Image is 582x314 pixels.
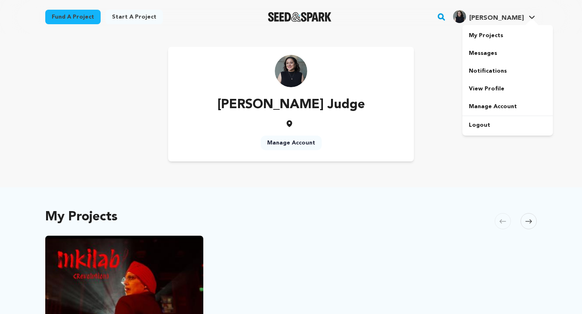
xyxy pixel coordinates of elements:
p: [PERSON_NAME] Judge [217,95,365,115]
img: 3f62abeb3ed4daff.jpg [453,10,466,23]
a: Manage Account [261,136,322,150]
a: Logout [462,116,553,134]
a: Notifications [462,62,553,80]
div: Catherine-Mercedes J.'s Profile [453,10,524,23]
img: https://seedandspark-static.s3.us-east-2.amazonaws.com/images/User/000/490/770/medium/3f62abeb3ed... [275,55,307,87]
a: Manage Account [462,98,553,115]
a: Start a project [105,10,163,24]
span: [PERSON_NAME] [469,15,524,21]
a: Messages [462,44,553,62]
a: View Profile [462,80,553,98]
span: Catherine-Mercedes J.'s Profile [451,8,537,25]
img: Seed&Spark Logo Dark Mode [268,12,331,22]
a: Seed&Spark Homepage [268,12,331,22]
a: My Projects [462,27,553,44]
a: Fund a project [45,10,101,24]
a: Catherine-Mercedes J.'s Profile [451,8,537,23]
h2: My Projects [45,211,118,223]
